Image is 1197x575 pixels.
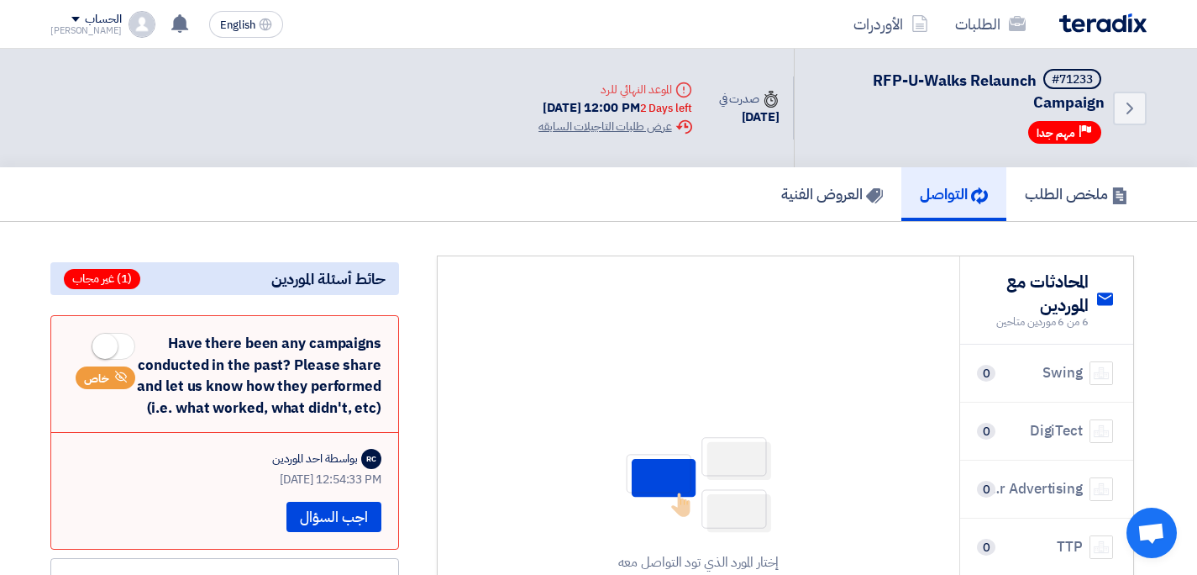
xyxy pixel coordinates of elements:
span: RFP-U-Walks Relaunch Campaign [873,69,1105,113]
div: صدرت في [719,90,780,108]
img: Teradix logo [1059,13,1147,33]
div: الحساب [85,13,121,27]
div: TTP [1057,536,1083,558]
a: العروض الفنية [763,167,901,221]
button: اجب السؤال [286,502,381,532]
div: إختار المورد الذي تود التواصل معه [618,552,780,572]
h5: التواصل [920,184,988,203]
img: company-name [1089,361,1113,385]
div: RC [361,449,381,469]
span: حائط أسئلة الموردين [271,269,386,288]
a: ملخص الطلب [1006,167,1147,221]
div: 2 Days left [640,100,692,117]
img: company-name [1089,477,1113,501]
span: 6 من 6 موردين متاحين [980,314,1089,330]
div: الموعد النهائي للرد [538,81,691,98]
span: 0 [977,365,995,382]
img: company-name [1089,419,1113,443]
a: الأوردرات [840,4,942,44]
div: #71233 [1052,74,1093,86]
button: English [209,11,283,38]
span: خاص [84,371,109,387]
div: DigiTect [1030,420,1083,442]
div: دردشة مفتوحة [1126,508,1177,558]
a: الطلبات [942,4,1039,44]
img: No Partner Selected [615,431,783,539]
div: Swing [1042,362,1083,384]
h5: العروض الفنية [781,184,883,203]
span: (1) غير مجاب [64,269,140,289]
div: I AL-THAMANIN For Advertising [980,478,1083,500]
div: [DATE] 12:54:33 PM [68,471,381,488]
span: مهم جدا [1037,125,1075,141]
span: 0 [977,423,995,440]
div: Have there been any campaigns conducted in the past? Please share and let us know how they perfor... [68,333,381,419]
h2: المحادثات مع الموردين [980,270,1089,317]
div: عرض طلبات التاجيلات السابقه [538,118,691,135]
div: بواسطة احد الموردين [272,450,358,467]
div: [PERSON_NAME] [50,26,122,35]
div: [DATE] [719,108,780,127]
img: company-name [1089,535,1113,559]
h5: RFP-U-Walks Relaunch Campaign [815,69,1105,113]
a: التواصل [901,167,1006,221]
img: profile_test.png [129,11,155,38]
span: 0 [977,539,995,556]
span: English [220,19,255,31]
div: [DATE] 12:00 PM [538,98,691,118]
span: 0 [977,481,995,498]
h5: ملخص الطلب [1025,184,1128,203]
